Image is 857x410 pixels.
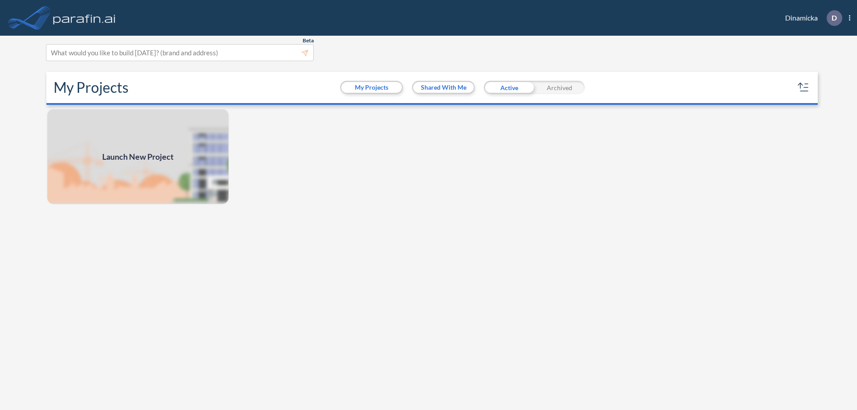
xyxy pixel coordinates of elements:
[341,82,402,93] button: My Projects
[796,80,811,95] button: sort
[484,81,534,94] div: Active
[534,81,585,94] div: Archived
[303,37,314,44] span: Beta
[772,10,850,26] div: Dinamicka
[46,108,229,205] img: add
[51,9,117,27] img: logo
[832,14,837,22] p: D
[54,79,129,96] h2: My Projects
[102,151,174,163] span: Launch New Project
[46,108,229,205] a: Launch New Project
[413,82,474,93] button: Shared With Me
